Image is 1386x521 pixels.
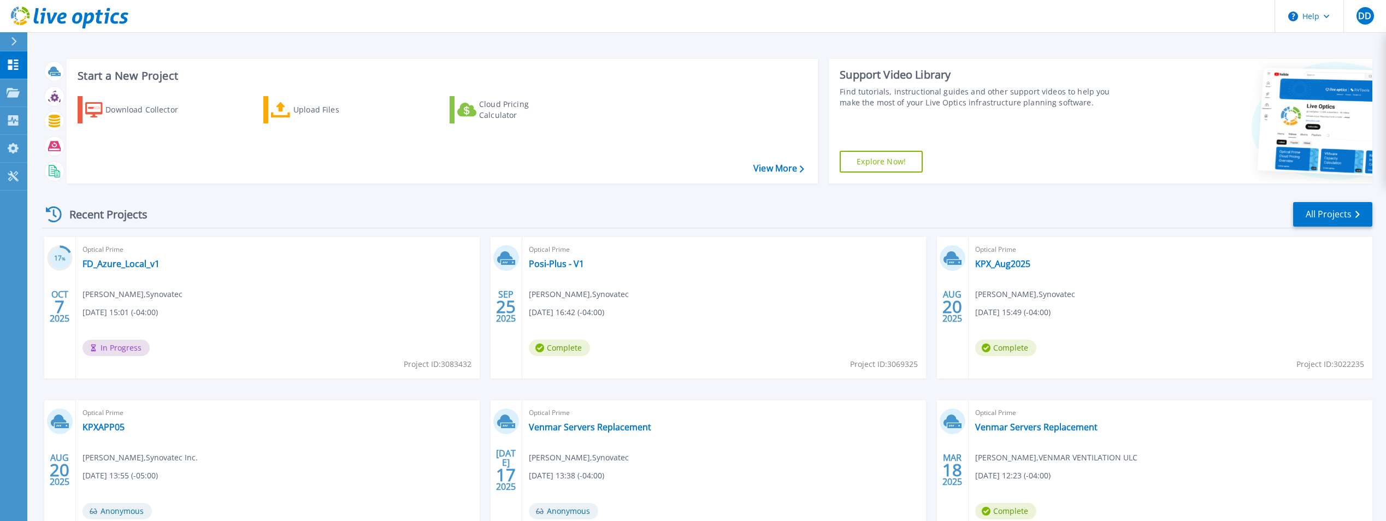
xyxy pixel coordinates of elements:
[78,70,804,82] h3: Start a New Project
[496,450,516,490] div: [DATE] 2025
[975,452,1137,464] span: [PERSON_NAME] , VENMAR VENTILATION ULC
[942,465,962,475] span: 18
[1358,11,1371,20] span: DD
[840,86,1120,108] div: Find tutorials, instructional guides and other support videos to help you make the most of your L...
[975,288,1075,300] span: [PERSON_NAME] , Synovatec
[82,422,125,433] a: KPXAPP05
[47,252,73,265] h3: 17
[942,302,962,311] span: 20
[975,306,1051,318] span: [DATE] 15:49 (-04:00)
[105,99,193,121] div: Download Collector
[840,68,1120,82] div: Support Video Library
[55,302,64,311] span: 7
[49,287,70,327] div: OCT 2025
[840,151,923,173] a: Explore Now!
[42,201,162,228] div: Recent Projects
[975,422,1098,433] a: Venmar Servers Replacement
[850,358,918,370] span: Project ID: 3069325
[529,470,604,482] span: [DATE] 13:38 (-04:00)
[529,503,598,519] span: Anonymous
[82,258,160,269] a: FD_Azure_Local_v1
[975,503,1036,519] span: Complete
[529,306,604,318] span: [DATE] 16:42 (-04:00)
[529,422,651,433] a: Venmar Servers Replacement
[942,450,963,490] div: MAR 2025
[82,288,182,300] span: [PERSON_NAME] , Synovatec
[975,407,1366,419] span: Optical Prime
[975,258,1030,269] a: KPX_Aug2025
[263,96,385,123] a: Upload Files
[82,407,473,419] span: Optical Prime
[529,340,590,356] span: Complete
[942,287,963,327] div: AUG 2025
[82,452,198,464] span: [PERSON_NAME] , Synovatec Inc.
[82,340,150,356] span: In Progress
[479,99,567,121] div: Cloud Pricing Calculator
[1293,202,1372,227] a: All Projects
[1296,358,1364,370] span: Project ID: 3022235
[82,244,473,256] span: Optical Prime
[50,465,69,475] span: 20
[529,244,919,256] span: Optical Prime
[82,470,158,482] span: [DATE] 13:55 (-05:00)
[82,306,158,318] span: [DATE] 15:01 (-04:00)
[753,163,804,174] a: View More
[975,340,1036,356] span: Complete
[975,244,1366,256] span: Optical Prime
[404,358,471,370] span: Project ID: 3083432
[82,503,152,519] span: Anonymous
[975,470,1051,482] span: [DATE] 12:23 (-04:00)
[529,258,584,269] a: Posi-Plus - V1
[529,288,629,300] span: [PERSON_NAME] , Synovatec
[78,96,199,123] a: Download Collector
[293,99,381,121] div: Upload Files
[496,470,516,479] span: 17
[450,96,571,123] a: Cloud Pricing Calculator
[529,452,629,464] span: [PERSON_NAME] , Synovatec
[496,287,516,327] div: SEP 2025
[62,256,66,262] span: %
[529,407,919,419] span: Optical Prime
[496,302,516,311] span: 25
[49,450,70,490] div: AUG 2025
